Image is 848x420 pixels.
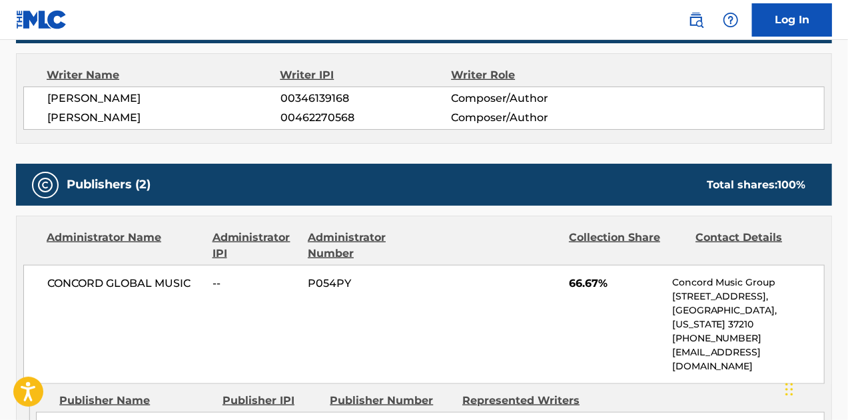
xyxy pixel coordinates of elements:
div: Collection Share [569,230,685,262]
a: Public Search [683,7,709,33]
span: -- [212,276,298,292]
p: [GEOGRAPHIC_DATA], [US_STATE] 37210 [672,304,824,331]
p: Concord Music Group [672,276,824,290]
span: 00462270568 [280,110,452,126]
img: search [688,12,704,28]
span: [PERSON_NAME] [47,91,280,106]
span: P054PY [308,276,424,292]
div: Administrator Number [308,230,424,262]
div: Help [717,7,744,33]
span: 100 % [777,178,805,191]
img: Publishers [37,177,53,193]
p: [STREET_ADDRESS], [672,290,824,304]
span: CONCORD GLOBAL MUSIC [47,276,203,292]
div: Drag [785,369,793,409]
div: Total shares: [707,177,805,193]
div: Writer IPI [280,67,451,83]
iframe: Chat Widget [781,356,848,420]
div: Represented Writers [462,393,585,409]
h5: Publishers (2) [67,177,151,192]
div: Administrator Name [47,230,203,262]
div: Administrator IPI [212,230,298,262]
a: Log In [752,3,832,37]
div: Publisher Number [330,393,452,409]
div: Writer Name [47,67,280,83]
span: 66.67% [569,276,662,292]
p: [PHONE_NUMBER] [672,331,824,345]
div: Contact Details [695,230,812,262]
span: 00346139168 [280,91,452,106]
img: MLC Logo [16,10,67,29]
div: Publisher IPI [222,393,320,409]
div: Publisher Name [59,393,212,409]
img: help [723,12,739,28]
span: [PERSON_NAME] [47,110,280,126]
p: [EMAIL_ADDRESS][DOMAIN_NAME] [672,345,824,373]
div: Writer Role [451,67,607,83]
span: Composer/Author [451,91,606,106]
span: Composer/Author [451,110,606,126]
